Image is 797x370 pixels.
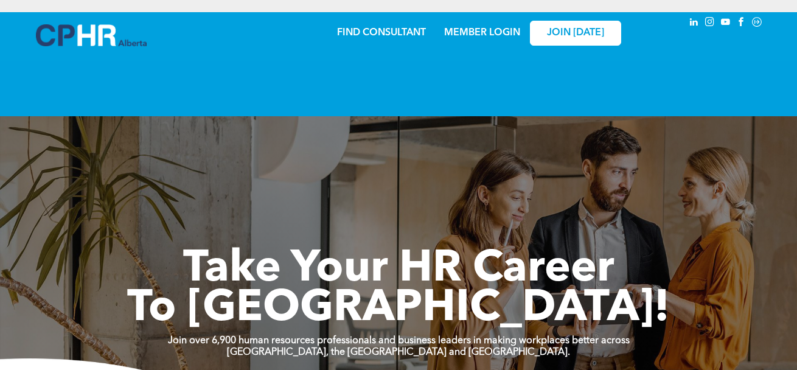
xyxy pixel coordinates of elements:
strong: Join over 6,900 human resources professionals and business leaders in making workplaces better ac... [168,336,630,346]
a: youtube [719,15,732,32]
a: instagram [703,15,716,32]
span: Take Your HR Career [183,248,614,291]
a: JOIN [DATE] [530,21,621,46]
a: FIND CONSULTANT [337,28,426,38]
strong: [GEOGRAPHIC_DATA], the [GEOGRAPHIC_DATA] and [GEOGRAPHIC_DATA]. [227,347,570,357]
a: Social network [750,15,764,32]
span: JOIN [DATE] [547,27,604,39]
a: linkedin [687,15,700,32]
span: To [GEOGRAPHIC_DATA]! [127,287,670,331]
a: facebook [734,15,748,32]
img: A blue and white logo for cp alberta [36,24,147,46]
a: MEMBER LOGIN [444,28,520,38]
